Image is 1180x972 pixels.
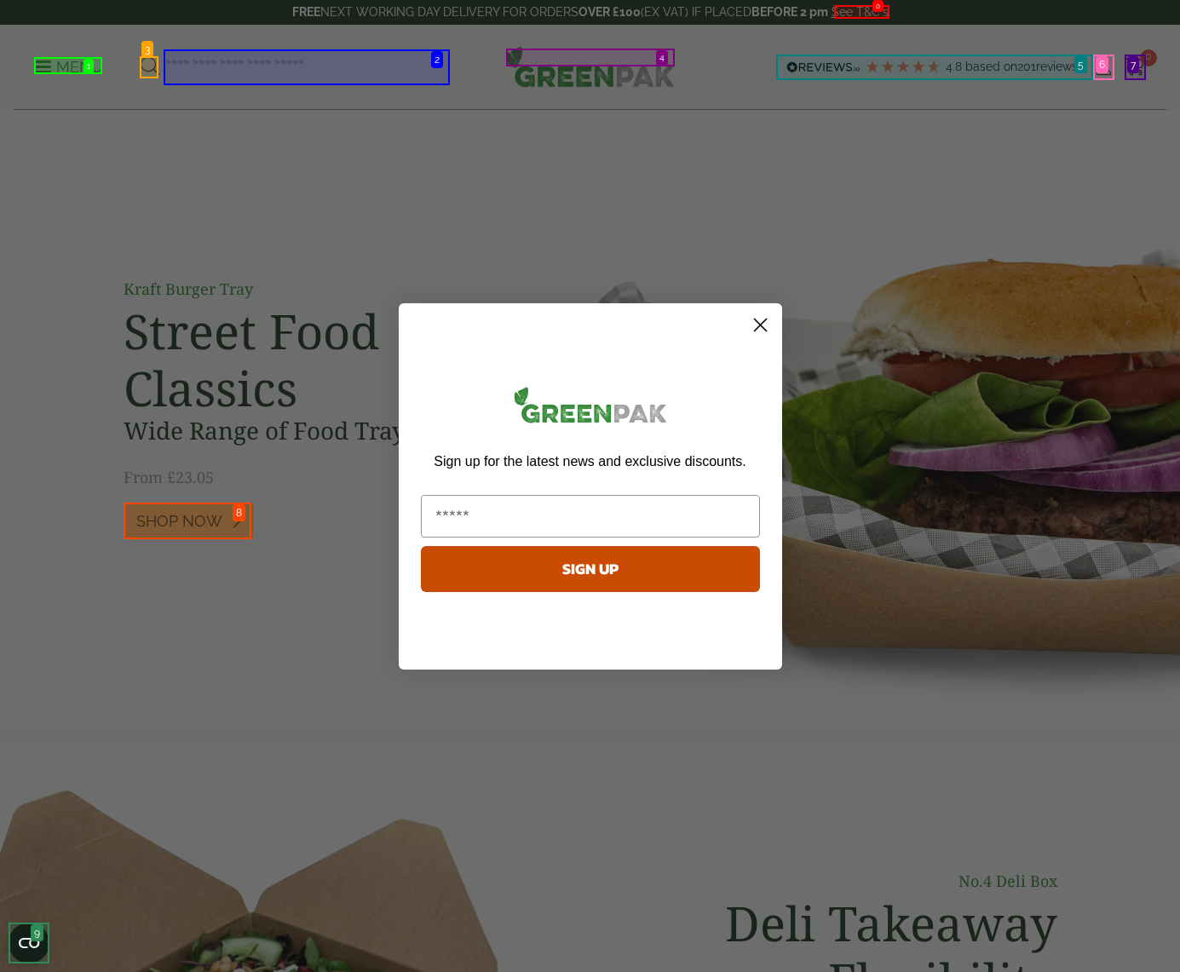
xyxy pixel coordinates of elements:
[9,923,49,963] button: Open CMP widget
[421,380,760,437] img: greenpak_logo
[421,495,760,538] input: Email
[421,546,760,592] button: SIGN UP
[434,454,745,469] span: Sign up for the latest news and exclusive discounts.
[745,310,775,340] button: Close dialog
